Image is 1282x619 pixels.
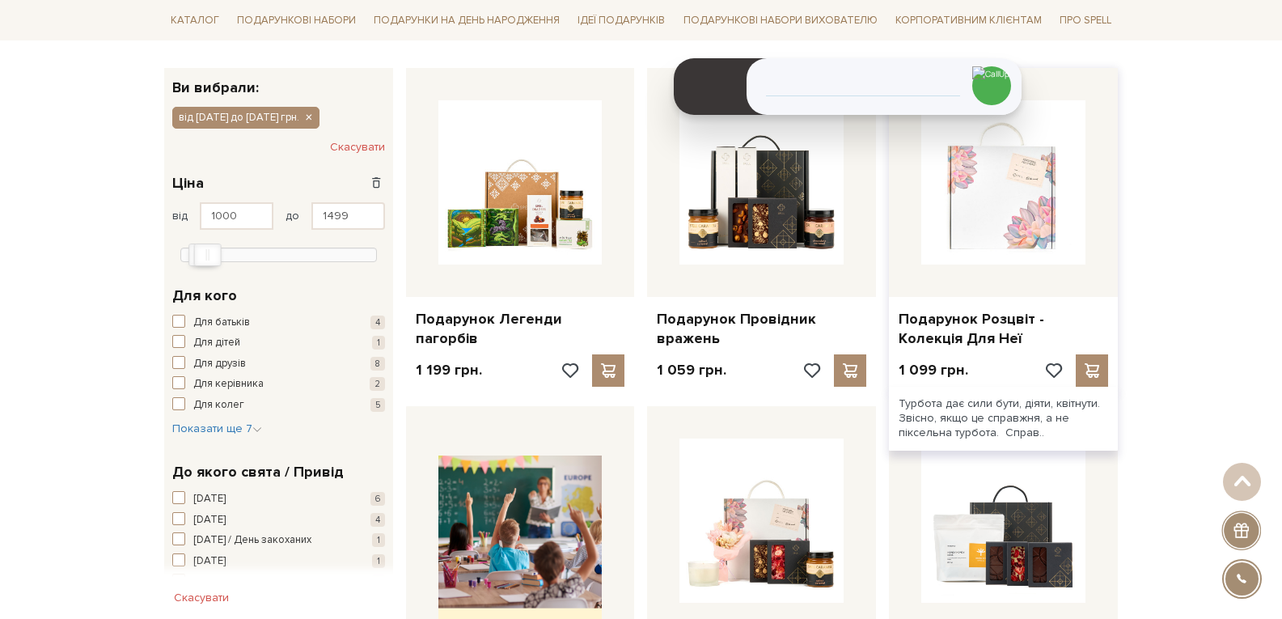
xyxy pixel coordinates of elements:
input: Ціна [200,202,273,230]
span: Ціна [172,172,204,194]
span: до [286,209,299,223]
a: Подарунки на День народження [367,8,566,33]
span: Весілля [193,574,231,590]
span: 1 [372,574,385,588]
span: Для колег [193,397,244,413]
span: Для керівника [193,376,264,392]
span: Для друзів [193,356,246,372]
span: 1 [372,533,385,547]
span: 2 [370,377,385,391]
span: від [172,209,188,223]
a: Про Spell [1053,8,1118,33]
span: Показати ще 7 [172,422,262,435]
a: Каталог [164,8,226,33]
button: Для колег 5 [172,397,385,413]
span: 4 [370,513,385,527]
a: Корпоративним клієнтам [889,6,1048,34]
input: Ціна [311,202,385,230]
span: Для батьків [193,315,250,331]
a: Ідеї подарунків [571,8,671,33]
span: [DATE] / День закоханих [193,532,311,549]
span: 4 [370,316,385,329]
span: 1 [372,554,385,568]
button: [DATE] 1 [172,553,385,570]
button: Весілля 1 [172,574,385,590]
button: [DATE] 4 [172,512,385,528]
button: Скасувати [164,585,239,611]
button: Для друзів 8 [172,356,385,372]
a: Подарунок Легенди пагорбів [416,310,625,348]
span: 5 [370,398,385,412]
div: Max [194,244,222,266]
span: 6 [370,492,385,506]
span: від [DATE] до [DATE] грн. [179,110,299,125]
button: Показати ще 7 [172,421,262,437]
button: Для батьків 4 [172,315,385,331]
span: [DATE] [193,553,226,570]
span: До якого свята / Привід [172,461,344,483]
p: 1 059 грн. [657,361,726,379]
img: Подарунок Розцвіт - Колекція Для Неї [921,100,1085,265]
a: Подарунок Провідник вражень [657,310,866,348]
button: від [DATE] до [DATE] грн. [172,107,319,128]
p: 1 099 грн. [899,361,968,379]
a: Подарункові набори [231,8,362,33]
button: [DATE] 6 [172,491,385,507]
button: Скасувати [330,134,385,160]
span: Для дітей [193,335,240,351]
div: Ви вибрали: [164,68,393,95]
span: [DATE] [193,491,226,507]
span: 8 [370,357,385,371]
button: Для дітей 1 [172,335,385,351]
span: [DATE] [193,512,226,528]
a: Подарунок Розцвіт - Колекція Для Неї [899,310,1108,348]
span: 1 [372,336,385,350]
div: Турбота дає сили бути, діяти, квітнути. Звісно, якщо це справжня, а не піксельна турбота. Справ.. [889,387,1118,451]
div: Min [188,244,216,266]
p: 1 199 грн. [416,361,482,379]
a: Подарункові набори вихователю [677,6,884,34]
button: Для керівника 2 [172,376,385,392]
button: [DATE] / День закоханих 1 [172,532,385,549]
span: Для кого [172,285,237,307]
